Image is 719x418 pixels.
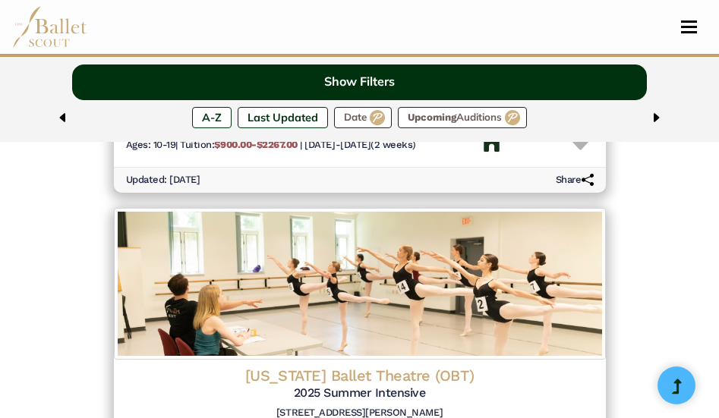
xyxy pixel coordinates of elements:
h4: [US_STATE] Ballet Theatre (OBT) [126,366,594,385]
button: Show Filters [72,64,648,100]
img: Logo [114,208,606,360]
button: Toggle navigation [671,20,707,34]
span: [DATE]-[DATE] (2 weeks) [304,139,415,150]
label: Last Updated [238,107,328,128]
label: Auditions [398,107,527,128]
span: Tuition: [180,139,300,150]
h6: | | [126,139,416,152]
h6: Share [556,174,594,187]
h6: Updated: [DATE] [126,174,200,187]
span: Upcoming [408,112,456,122]
h5: 2025 Summer Intensive [126,385,594,401]
label: A-Z [192,107,232,128]
b: $900.00-$2267.00 [214,139,297,150]
label: Date [334,107,392,128]
span: Ages: 10-19 [126,139,176,150]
